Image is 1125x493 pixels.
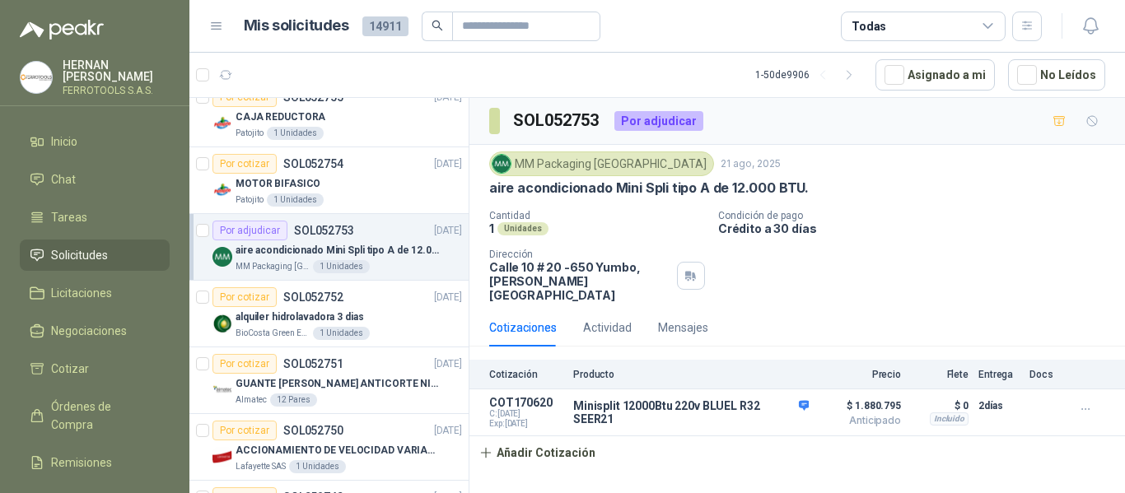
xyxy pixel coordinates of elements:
[51,246,108,264] span: Solicitudes
[51,133,77,151] span: Inicio
[911,369,969,380] p: Flete
[755,62,862,88] div: 1 - 50 de 9906
[930,412,969,426] div: Incluido
[489,210,705,221] p: Cantidad
[283,158,343,170] p: SOL052754
[283,91,343,103] p: SOL052755
[212,421,277,440] div: Por cotizar
[434,423,462,439] p: [DATE]
[236,327,310,340] p: BioCosta Green Energy S.A.S
[63,86,170,95] p: FERROTOOLS S.A.S.
[362,16,408,36] span: 14911
[189,281,469,347] a: Por cotizarSOL052752[DATE] Company Logoalquiler hidrolavadora 3 diasBioCosta Green Energy S.A.S1 ...
[189,214,469,281] a: Por adjudicarSOL052753[DATE] Company Logoaire acondicionado Mini Spli tipo A de 12.000 BTU.MM Pac...
[819,416,901,426] span: Anticipado
[875,59,995,91] button: Asignado a mi
[313,260,370,273] div: 1 Unidades
[718,221,1118,235] p: Crédito a 30 días
[236,443,441,458] p: ACCIONAMIENTO DE VELOCIDAD VARIABLE
[489,369,563,380] p: Cotización
[469,436,605,469] button: Añadir Cotización
[20,202,170,233] a: Tareas
[658,319,708,337] div: Mensajes
[212,114,232,133] img: Company Logo
[489,260,670,302] p: Calle 10 # 20 -650 Yumbo , [PERSON_NAME][GEOGRAPHIC_DATA]
[573,399,809,426] p: Minisplit 12000Btu 220v BLUEL R32 SEER21
[489,221,494,235] p: 1
[212,154,277,174] div: Por cotizar
[434,356,462,372] p: [DATE]
[63,59,170,82] p: HERNAN [PERSON_NAME]
[212,221,287,240] div: Por adjudicar
[51,453,112,472] span: Remisiones
[492,155,511,173] img: Company Logo
[20,353,170,384] a: Cotizar
[819,396,901,416] span: $ 1.880.795
[236,460,286,473] p: Lafayette SAS
[583,319,632,337] div: Actividad
[20,20,104,40] img: Logo peakr
[212,354,277,374] div: Por cotizar
[432,20,443,31] span: search
[489,151,714,176] div: MM Packaging [GEOGRAPHIC_DATA]
[236,193,264,207] p: Patojito
[189,81,469,147] a: Por cotizarSOL052755[DATE] Company LogoCAJA REDUCTORAPatojito1 Unidades
[20,126,170,157] a: Inicio
[212,447,232,467] img: Company Logo
[21,62,52,93] img: Company Logo
[236,376,441,392] p: GUANTE [PERSON_NAME] ANTICORTE NIV 5 TALLA L
[434,223,462,239] p: [DATE]
[236,176,320,192] p: MOTOR BIFASICO
[20,391,170,440] a: Órdenes de Compra
[283,291,343,303] p: SOL052752
[51,322,127,340] span: Negociaciones
[20,447,170,478] a: Remisiones
[51,284,112,302] span: Licitaciones
[489,396,563,409] p: COT170620
[911,396,969,416] p: $ 0
[267,127,324,140] div: 1 Unidades
[614,111,703,131] div: Por adjudicar
[236,393,267,407] p: Almatec
[212,380,232,400] img: Company Logo
[244,14,349,38] h1: Mis solicitudes
[212,247,232,267] img: Company Logo
[270,393,317,407] div: 12 Pares
[978,396,1020,416] p: 2 días
[267,193,324,207] div: 1 Unidades
[236,109,325,125] p: CAJA REDUCTORA
[236,309,364,325] p: alquiler hidrolavadora 3 dias
[489,409,563,419] span: C: [DATE]
[489,179,809,197] p: aire acondicionado Mini Spli tipo A de 12.000 BTU.
[313,327,370,340] div: 1 Unidades
[51,170,76,188] span: Chat
[189,347,469,414] a: Por cotizarSOL052751[DATE] Company LogoGUANTE [PERSON_NAME] ANTICORTE NIV 5 TALLA LAlmatec12 Pares
[51,208,87,226] span: Tareas
[212,314,232,333] img: Company Logo
[819,369,901,380] p: Precio
[20,277,170,309] a: Licitaciones
[852,17,886,35] div: Todas
[189,414,469,481] a: Por cotizarSOL052750[DATE] Company LogoACCIONAMIENTO DE VELOCIDAD VARIABLELafayette SAS1 Unidades
[236,260,310,273] p: MM Packaging [GEOGRAPHIC_DATA]
[573,369,809,380] p: Producto
[212,287,277,307] div: Por cotizar
[51,360,89,378] span: Cotizar
[1029,369,1062,380] p: Docs
[489,319,557,337] div: Cotizaciones
[20,240,170,271] a: Solicitudes
[489,249,670,260] p: Dirección
[489,419,563,429] span: Exp: [DATE]
[1008,59,1105,91] button: No Leídos
[294,225,354,236] p: SOL052753
[212,180,232,200] img: Company Logo
[497,222,548,235] div: Unidades
[721,156,781,172] p: 21 ago, 2025
[189,147,469,214] a: Por cotizarSOL052754[DATE] Company LogoMOTOR BIFASICOPatojito1 Unidades
[434,156,462,172] p: [DATE]
[236,243,441,258] p: aire acondicionado Mini Spli tipo A de 12.000 BTU.
[718,210,1118,221] p: Condición de pago
[51,398,154,434] span: Órdenes de Compra
[289,460,346,473] div: 1 Unidades
[513,108,601,133] h3: SOL052753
